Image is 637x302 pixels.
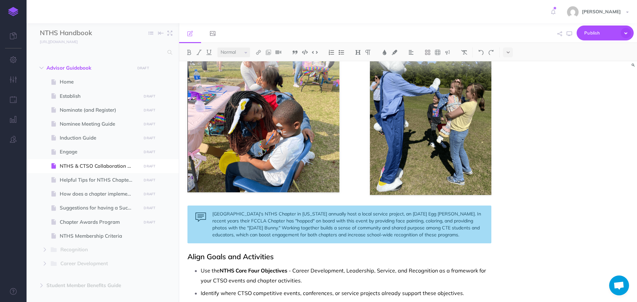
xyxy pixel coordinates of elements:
span: - Career Development, Leadership, Service, and Recognition as a framework for your CTSO events an... [201,267,487,284]
span: Engage [60,148,139,156]
img: Blockquote button [292,50,298,55]
img: Code block button [302,50,308,55]
small: DRAFT [144,178,155,182]
span: [PERSON_NAME] [579,9,624,15]
span: Align Goals and Activities [187,252,274,261]
img: Italic button [196,50,202,55]
span: NTHS Membership Criteria [60,232,139,240]
span: Helpful Tips for NTHS Chapter Officers [60,176,139,184]
img: Underline button [206,50,212,55]
small: DRAFT [144,220,155,224]
small: DRAFT [144,150,155,154]
img: Clear styles button [461,50,467,55]
small: DRAFT [144,94,155,98]
img: Add video button [275,50,281,55]
input: Documentation Name [40,28,118,38]
small: DRAFT [144,164,155,168]
img: Link button [255,50,261,55]
img: Text color button [382,50,388,55]
img: logo-mark.svg [8,7,18,16]
img: Zpi4Dd84KrNj3sYi8APE.png [370,33,491,195]
img: Headings dropdown button [355,50,361,55]
img: Ordered list button [328,50,334,55]
span: How does a chapter implement the Core Four Objectives? [60,190,139,198]
img: Text background color button [391,50,397,55]
span: Student Member Benefits Guide [46,281,131,289]
img: Alignment dropdown menu button [408,50,414,55]
span: Home [60,78,139,86]
input: Search [40,46,164,58]
span: NTHS & CTSO Collaboration Guide [60,162,139,170]
img: e15ca27c081d2886606c458bc858b488.jpg [567,6,579,18]
span: NTHS Core Four Objectives [220,267,287,274]
small: DRAFT [144,206,155,210]
span: Nominee Meeting Guide [60,120,139,128]
small: DRAFT [144,108,155,112]
span: Publish [584,28,617,38]
img: Undo [478,50,484,55]
span: Identify where CTSO competitive events, conferences, or service projects already support these ob... [201,290,464,296]
span: Induction Guide [60,134,139,142]
small: DRAFT [144,122,155,126]
span: Nominate (and Register) [60,106,139,114]
div: [GEOGRAPHIC_DATA]'s NTHS Chapter in [US_STATE] annually host a local service project, an [DATE] E... [187,206,491,243]
span: Establish [60,92,139,100]
img: Add image button [265,50,271,55]
small: [URL][DOMAIN_NAME] [40,39,78,44]
img: Create table button [435,50,441,55]
a: Open chat [609,275,629,295]
small: DRAFT [144,192,155,196]
img: Paragraph button [365,50,371,55]
span: Use the [201,267,220,274]
span: Chapter Awards Program [60,218,139,226]
span: Career Development [60,260,129,268]
small: DRAFT [144,136,155,140]
img: Unordered list button [338,50,344,55]
img: Inline code button [312,50,318,55]
small: DRAFT [137,66,149,70]
img: Bold button [186,50,192,55]
img: Redo [488,50,494,55]
span: Advisor Guidebook [46,64,131,72]
img: Western Harnett High School's NTHS Chapter annually host a local service project, an Easter Egg H... [187,30,339,192]
img: Callout dropdown menu button [445,50,451,55]
span: Suggestions for having a Successful Chapter [60,204,139,212]
span: Recognition [60,246,129,254]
